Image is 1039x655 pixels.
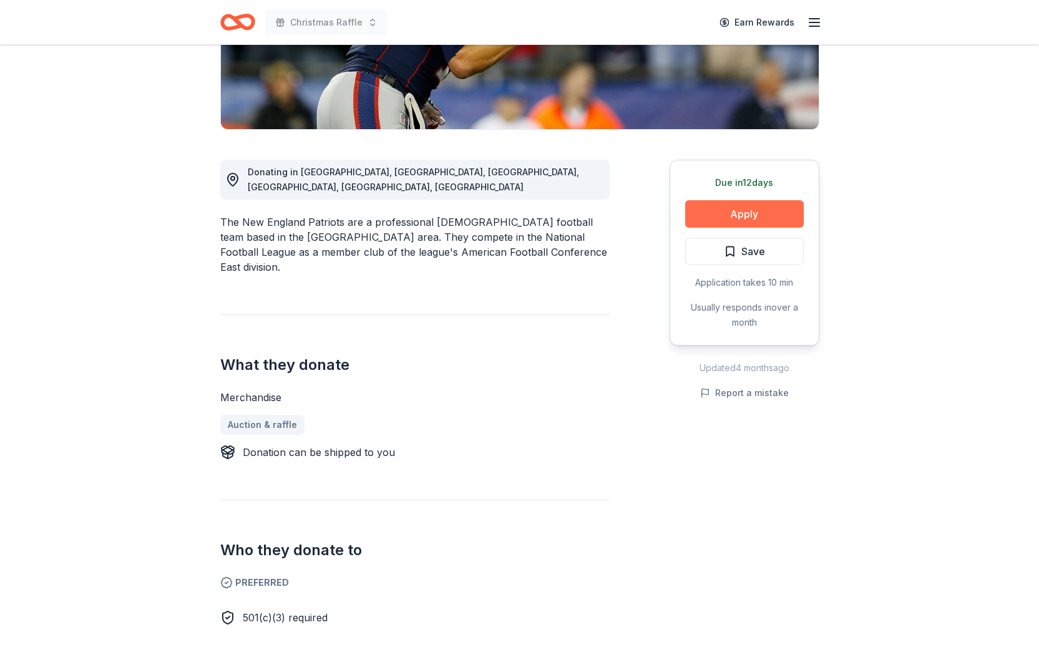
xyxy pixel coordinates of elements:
span: Donating in [GEOGRAPHIC_DATA], [GEOGRAPHIC_DATA], [GEOGRAPHIC_DATA], [GEOGRAPHIC_DATA], [GEOGRAPH... [248,167,579,192]
a: Home [220,7,255,37]
h2: Who they donate to [220,540,610,560]
div: Application takes 10 min [685,275,804,290]
span: 501(c)(3) required [243,611,328,624]
span: Preferred [220,575,610,590]
div: Updated 4 months ago [670,361,819,376]
div: Usually responds in over a month [685,300,804,330]
h2: What they donate [220,355,610,375]
button: Save [685,238,804,265]
button: Report a mistake [700,386,789,400]
button: Christmas Raffle [265,10,388,35]
div: Due in 12 days [685,175,804,190]
button: Apply [685,200,804,228]
a: Auction & raffle [220,415,305,435]
div: Merchandise [220,390,610,405]
div: The New England Patriots are a professional [DEMOGRAPHIC_DATA] football team based in the [GEOGRA... [220,215,610,274]
span: Christmas Raffle [290,15,363,30]
span: Save [741,243,765,260]
div: Donation can be shipped to you [243,445,395,460]
a: Earn Rewards [712,11,802,34]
